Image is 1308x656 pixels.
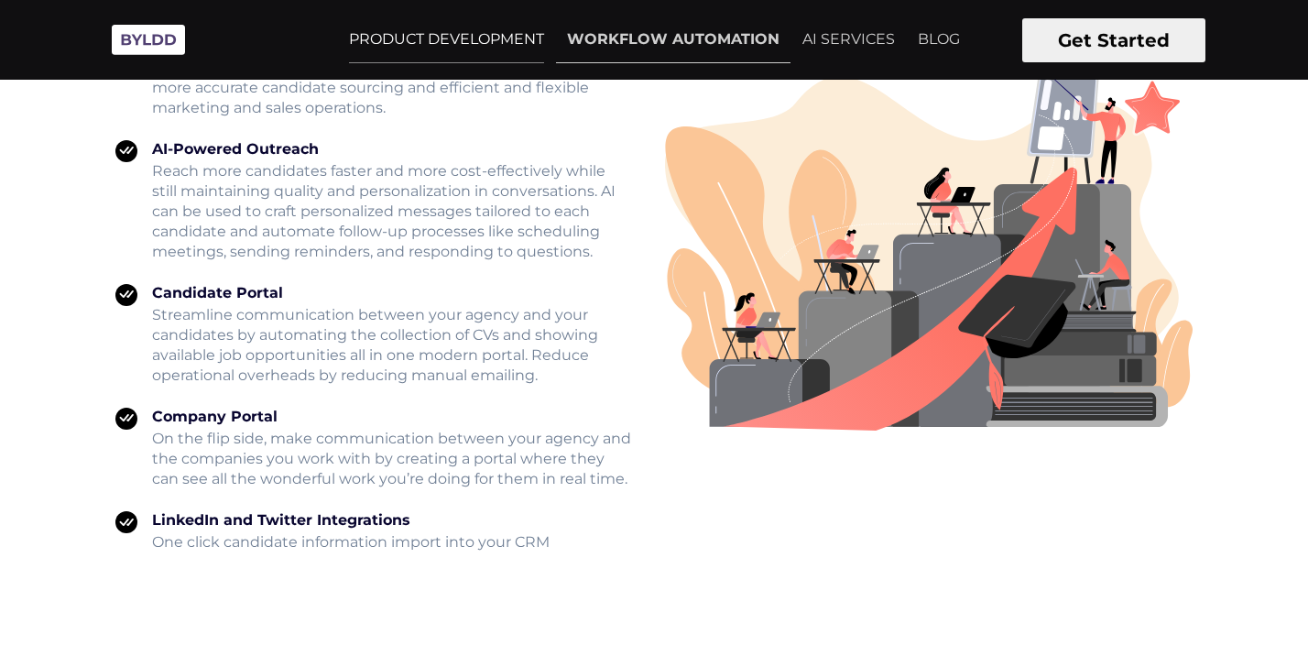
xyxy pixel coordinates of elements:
p: One click candidate information import into your CRM [152,532,633,552]
p: On the flip side, make communication between your agency and the companies you work with by creat... [152,429,633,489]
h6: Candidate Portal [152,284,633,301]
img: recrutment1 [665,72,1193,431]
img: Byldd - Product Development Company [103,15,194,65]
a: PRODUCT DEVELOPMENT [338,16,555,62]
h6: AI-Powered Outreach [152,140,633,158]
h6: LinkedIn and Twitter Integrations [152,511,633,529]
h6: Company Portal [152,408,633,425]
a: WORKFLOW AUTOMATION [556,16,790,63]
p: Streamline communication between your agency and your candidates by automating the collection of ... [152,305,633,386]
button: Get Started [1022,18,1205,62]
a: BLOG [907,16,971,62]
p: Reach more candidates faster and more cost-effectively while still maintaining quality and person... [152,161,633,262]
a: AI SERVICES [791,16,906,62]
